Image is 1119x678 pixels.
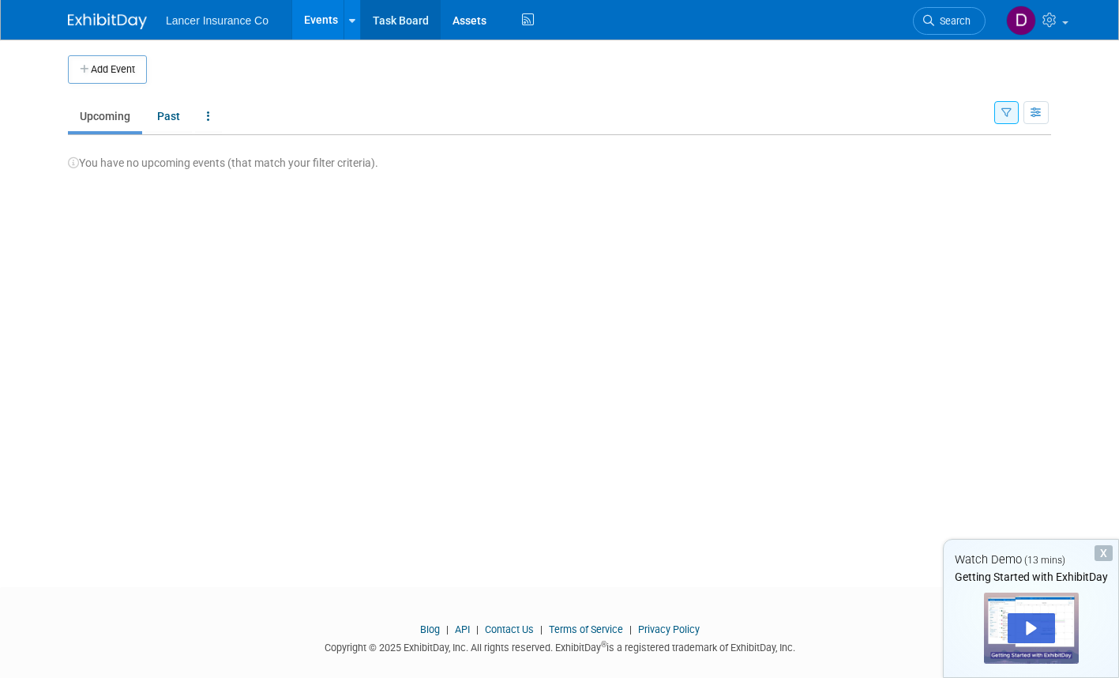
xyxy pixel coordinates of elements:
[166,14,268,27] span: Lancer Insurance Co
[934,15,971,27] span: Search
[601,640,606,649] sup: ®
[549,623,623,635] a: Terms of Service
[442,623,452,635] span: |
[68,55,147,84] button: Add Event
[1006,6,1036,36] img: David Butcher
[638,623,700,635] a: Privacy Policy
[944,552,1118,568] div: Watch Demo
[485,623,534,635] a: Contact Us
[913,7,986,35] a: Search
[625,623,636,635] span: |
[1095,545,1113,561] div: Dismiss
[536,623,546,635] span: |
[68,156,378,169] span: You have no upcoming events (that match your filter criteria).
[1008,613,1055,643] div: Play
[472,623,483,635] span: |
[455,623,470,635] a: API
[68,13,147,29] img: ExhibitDay
[1024,555,1065,566] span: (13 mins)
[145,101,192,131] a: Past
[420,623,440,635] a: Blog
[68,101,142,131] a: Upcoming
[944,569,1118,585] div: Getting Started with ExhibitDay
